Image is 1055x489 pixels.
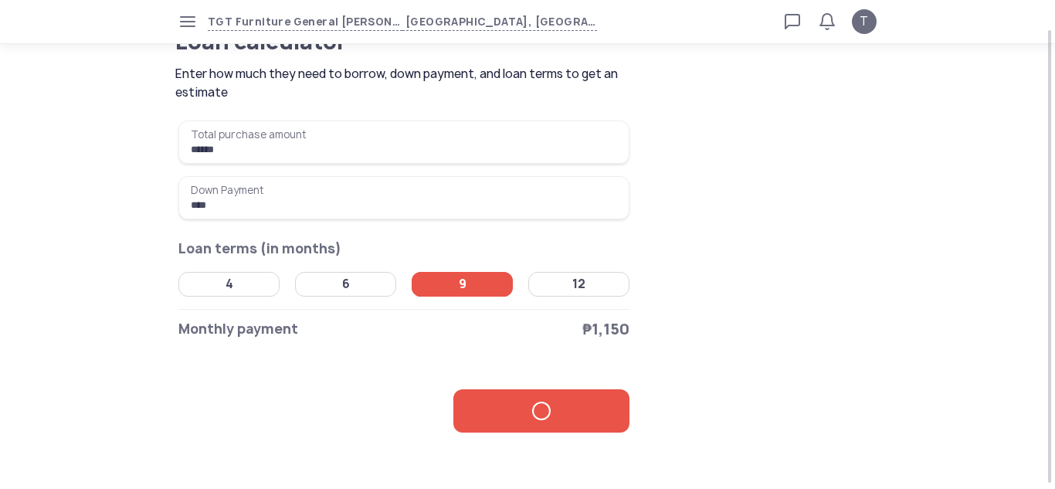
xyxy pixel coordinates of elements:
[178,176,629,219] input: Down Payment
[208,13,402,31] span: TGT Furniture General [PERSON_NAME]
[175,65,635,102] span: Enter how much they need to borrow, down payment, and loan terms to get an estimate
[178,238,629,260] h2: Loan terms (in months)
[582,318,629,340] span: ₱1,150
[402,13,597,31] span: [GEOGRAPHIC_DATA], [GEOGRAPHIC_DATA], [GEOGRAPHIC_DATA][PERSON_NAME], [GEOGRAPHIC_DATA], [GEOGRAP...
[459,277,466,292] div: 9
[860,12,868,31] span: T
[572,277,585,292] div: 12
[852,9,877,34] button: T
[208,13,597,31] button: TGT Furniture General [PERSON_NAME][GEOGRAPHIC_DATA], [GEOGRAPHIC_DATA], [GEOGRAPHIC_DATA][PERSON...
[178,121,629,164] input: Total purchase amount
[226,277,233,292] div: 4
[342,277,350,292] div: 6
[178,318,298,340] span: Monthly payment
